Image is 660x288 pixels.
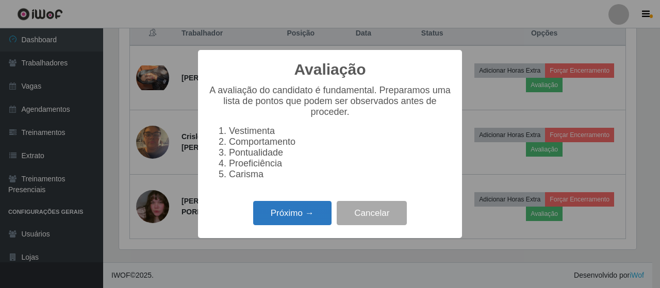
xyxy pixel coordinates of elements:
p: A avaliação do candidato é fundamental. Preparamos uma lista de pontos que podem ser observados a... [208,85,452,117]
h2: Avaliação [294,60,366,79]
button: Próximo → [253,201,332,225]
li: Carisma [229,169,452,180]
li: Proeficiência [229,158,452,169]
li: Pontualidade [229,147,452,158]
button: Cancelar [337,201,407,225]
li: Comportamento [229,137,452,147]
li: Vestimenta [229,126,452,137]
